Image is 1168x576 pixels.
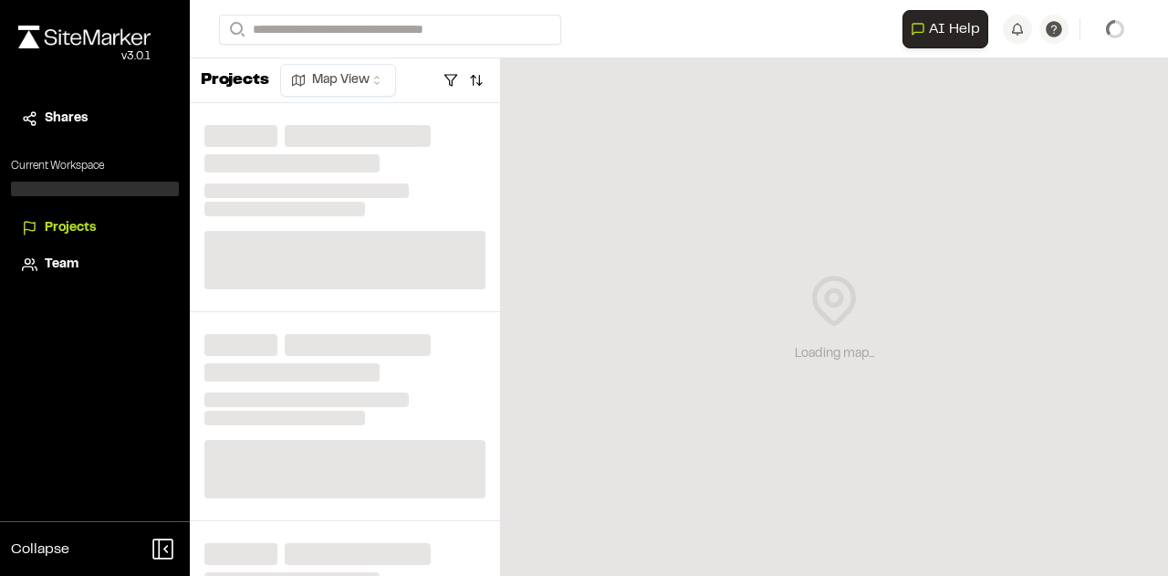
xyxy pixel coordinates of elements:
button: Search [219,15,252,45]
img: rebrand.png [18,26,151,48]
span: Projects [45,218,96,238]
p: Projects [201,68,269,93]
button: Open AI Assistant [902,10,988,48]
p: Current Workspace [11,158,179,174]
div: Loading map... [795,344,874,364]
div: Oh geez...please don't... [18,48,151,65]
span: Team [45,255,78,275]
a: Shares [22,109,168,129]
span: Collapse [11,539,69,560]
a: Team [22,255,168,275]
div: Open AI Assistant [902,10,996,48]
span: Shares [45,109,88,129]
span: AI Help [929,18,980,40]
a: Projects [22,218,168,238]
